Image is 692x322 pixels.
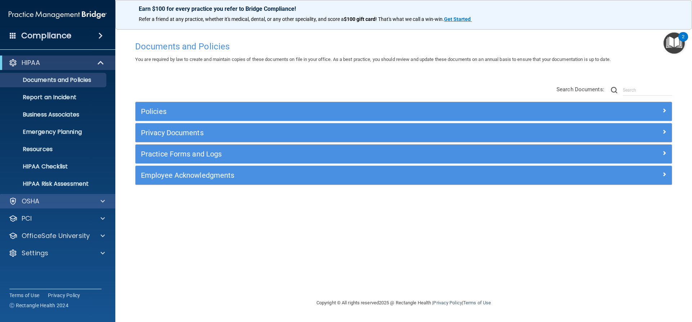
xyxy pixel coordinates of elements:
[9,8,107,22] img: PMB logo
[433,300,462,305] a: Privacy Policy
[344,16,376,22] strong: $100 gift card
[135,42,672,51] h4: Documents and Policies
[9,231,105,240] a: OfficeSafe University
[22,231,90,240] p: OfficeSafe University
[623,85,672,96] input: Search
[444,16,471,22] strong: Get Started
[5,128,103,136] p: Emergency Planning
[9,249,105,257] a: Settings
[139,16,344,22] span: Refer a friend at any practice, whether it's medical, dental, or any other speciality, and score a
[5,180,103,188] p: HIPAA Risk Assessment
[141,171,532,179] h5: Employee Acknowledgments
[21,31,71,41] h4: Compliance
[463,300,491,305] a: Terms of Use
[48,292,80,299] a: Privacy Policy
[5,146,103,153] p: Resources
[376,16,444,22] span: ! That's what we call a win-win.
[5,76,103,84] p: Documents and Policies
[22,197,40,206] p: OSHA
[141,106,666,117] a: Policies
[9,214,105,223] a: PCI
[9,292,39,299] a: Terms of Use
[22,214,32,223] p: PCI
[5,111,103,118] p: Business Associates
[611,87,617,93] img: ic-search.3b580494.png
[664,32,685,54] button: Open Resource Center, 2 new notifications
[272,291,535,314] div: Copyright © All rights reserved 2025 @ Rectangle Health | |
[22,249,48,257] p: Settings
[5,94,103,101] p: Report an Incident
[139,5,669,12] p: Earn $100 for every practice you refer to Bridge Compliance!
[9,58,105,67] a: HIPAA
[682,37,684,46] div: 2
[141,169,666,181] a: Employee Acknowledgments
[5,163,103,170] p: HIPAA Checklist
[135,57,611,62] span: You are required by law to create and maintain copies of these documents on file in your office. ...
[141,107,532,115] h5: Policies
[22,58,40,67] p: HIPAA
[9,197,105,206] a: OSHA
[141,127,666,138] a: Privacy Documents
[141,148,666,160] a: Practice Forms and Logs
[141,150,532,158] h5: Practice Forms and Logs
[9,302,68,309] span: Ⓒ Rectangle Health 2024
[444,16,472,22] a: Get Started
[556,86,604,93] span: Search Documents:
[141,129,532,137] h5: Privacy Documents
